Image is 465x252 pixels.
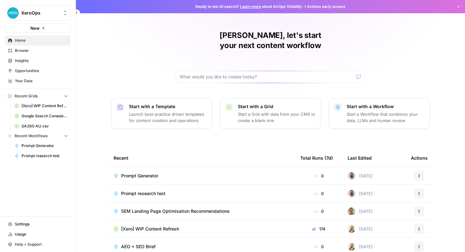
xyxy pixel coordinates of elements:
span: Settings [15,221,68,227]
span: Help + Support [15,242,68,247]
a: Browse [5,46,71,56]
img: zb84x8s0occuvl3br2ttumd0rm88 [348,190,355,197]
div: [DATE] [348,190,373,197]
span: [Xero] WIP Content Refresh [22,103,68,109]
img: lmunieaapx9c9tryyoi7fiszj507 [348,207,355,215]
a: SA360 AU.csv [12,121,71,131]
div: [DATE] [348,207,373,215]
button: Recent Grids [5,91,71,101]
a: Prompt research test [114,190,290,197]
span: New [30,25,40,31]
span: Opportunities [15,68,68,74]
button: Help + Support [5,239,71,249]
a: Prompt Generator [114,173,290,179]
span: Prompt research test [121,190,165,197]
button: New [5,23,71,33]
div: Actions [411,149,428,167]
span: SEM Landing Page Optimisation Recommendations [121,208,230,214]
a: AEO + SEO Brief [114,243,290,250]
span: Prompt Generator [121,173,158,179]
span: AEO + SEO Brief [121,243,156,250]
span: Recent Workflows [15,133,47,139]
div: [DATE] [348,225,373,233]
a: SEM Landing Page Optimisation Recommendations [114,208,290,214]
span: Insights [15,58,68,64]
img: ygsh7oolkwauxdw54hskm6m165th [348,243,355,250]
button: Workspace: XeroOps [5,5,71,21]
a: Google Search Console - [URL][DOMAIN_NAME] [12,111,71,121]
div: 0 [300,190,338,197]
span: Recent Grids [15,93,38,99]
span: Browse [15,48,68,53]
span: XeroOps [21,10,59,16]
span: Prompt research test [22,153,68,159]
span: Actions early access [307,4,345,9]
div: [DATE] [348,172,373,180]
div: 0 [300,173,338,179]
span: Prompt Generator [22,143,68,149]
div: 0 [300,243,338,250]
div: Recent [114,149,290,167]
span: Ready to win AI search? about AirOps Visibility [195,4,302,9]
a: [Xero] WIP Content Refresh [114,226,290,232]
p: Start a Grid with data from your CMS or create a blank one [238,111,316,124]
button: Start with a WorkflowStart a Workflow that combines your data, LLMs and human review [329,98,430,129]
a: Your Data [5,76,71,86]
p: Start a Workflow that combines your data, LLMs and human review [347,111,425,124]
a: Settings [5,219,71,229]
span: Usage [15,231,68,237]
div: 174 [300,226,338,232]
button: Recent Workflows [5,131,71,141]
span: Home [15,38,68,43]
div: [DATE] [348,243,373,250]
img: XeroOps Logo [7,7,19,19]
a: [Xero] WIP Content Refresh [12,101,71,111]
input: What would you like to create today? [180,74,354,80]
button: Start with a GridStart a Grid with data from your CMS or create a blank one [220,98,321,129]
button: Start with a TemplateLaunch best-practice driven templates for content creation and operations [111,98,212,129]
span: SA360 AU.csv [22,123,68,129]
p: Start with a Workflow [347,103,425,110]
h1: [PERSON_NAME], let's start your next content workflow [176,30,365,51]
a: Insights [5,56,71,66]
a: Learn more [240,4,261,9]
div: Last Edited [348,149,372,167]
img: ygsh7oolkwauxdw54hskm6m165th [348,225,355,233]
p: Launch best-practice driven templates for content creation and operations [129,111,207,124]
img: zb84x8s0occuvl3br2ttumd0rm88 [348,172,355,180]
p: Start with a Template [129,103,207,110]
a: Opportunities [5,66,71,76]
a: Home [5,35,71,46]
a: Prompt research test [12,151,71,161]
div: 0 [300,208,338,214]
div: Total Runs (7d) [300,149,333,167]
span: [Xero] WIP Content Refresh [121,226,179,232]
a: Prompt Generator [12,141,71,151]
span: Google Search Console - [URL][DOMAIN_NAME] [22,113,68,119]
span: Your Data [15,78,68,84]
a: Usage [5,229,71,239]
p: Start with a Grid [238,103,316,110]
